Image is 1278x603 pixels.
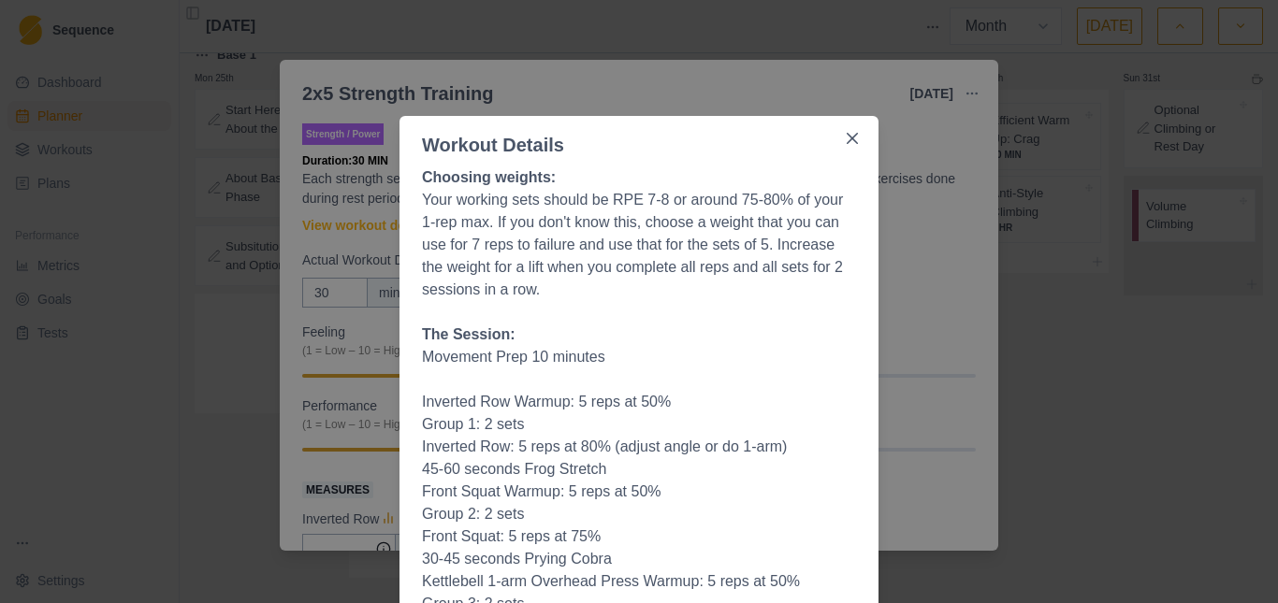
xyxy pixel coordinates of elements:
[422,189,856,301] p: Your working sets should be RPE 7-8 or around 75-80% of your 1-rep max. If you don't know this, c...
[422,169,556,185] strong: Choosing weights:
[422,436,856,458] li: Inverted Row: 5 reps at 80% (adjust angle or do 1-arm)
[399,116,879,159] header: Workout Details
[422,413,856,436] p: Group 1: 2 sets
[422,458,856,481] li: 45-60 seconds Frog Stretch
[422,525,856,548] li: Front Squat: 5 reps at 75%
[422,570,856,593] p: Kettlebell 1-arm Overhead Press Warmup: 5 reps at 50%
[422,481,856,503] p: Front Squat Warmup: 5 reps at 50%
[422,326,516,342] strong: The Session:
[422,503,856,525] p: Group 2: 2 sets
[422,346,856,368] p: Movement Prep 10 minutes
[837,123,867,153] button: Close
[422,391,856,413] p: Inverted Row Warmup: 5 reps at 50%
[422,548,856,570] li: 30-45 seconds Prying Cobra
